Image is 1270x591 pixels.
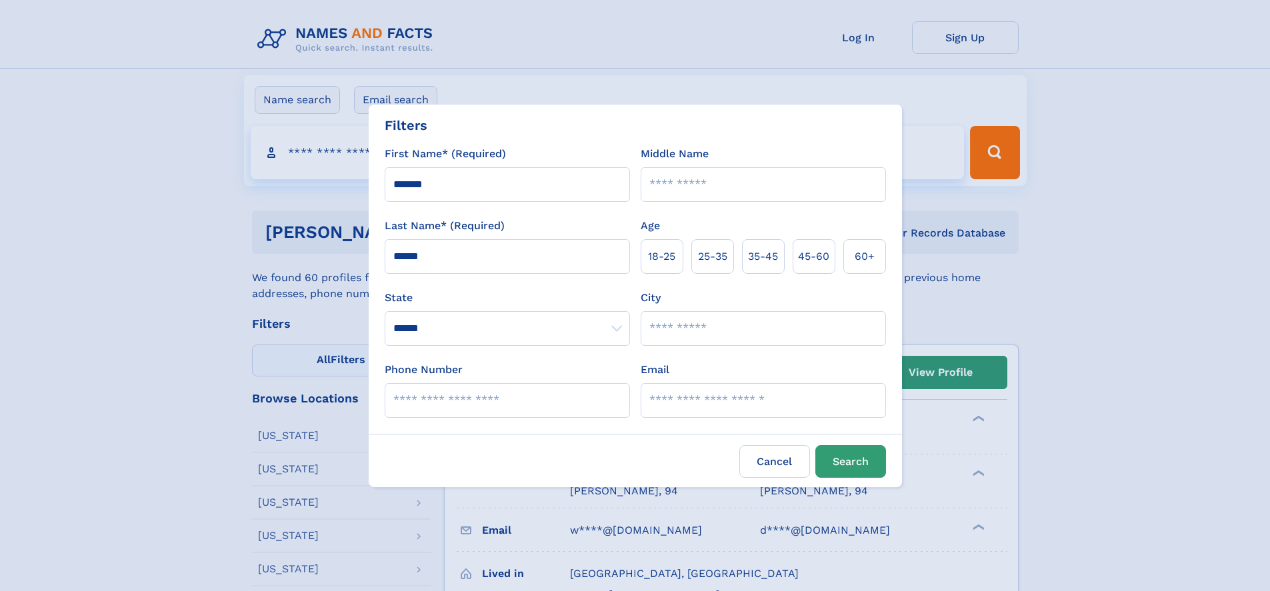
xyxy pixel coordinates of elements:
[641,290,661,306] label: City
[385,218,505,234] label: Last Name* (Required)
[385,146,506,162] label: First Name* (Required)
[698,249,727,265] span: 25‑35
[648,249,675,265] span: 18‑25
[641,146,709,162] label: Middle Name
[855,249,875,265] span: 60+
[385,290,630,306] label: State
[798,249,829,265] span: 45‑60
[748,249,778,265] span: 35‑45
[641,218,660,234] label: Age
[385,115,427,135] div: Filters
[385,362,463,378] label: Phone Number
[815,445,886,478] button: Search
[739,445,810,478] label: Cancel
[641,362,669,378] label: Email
